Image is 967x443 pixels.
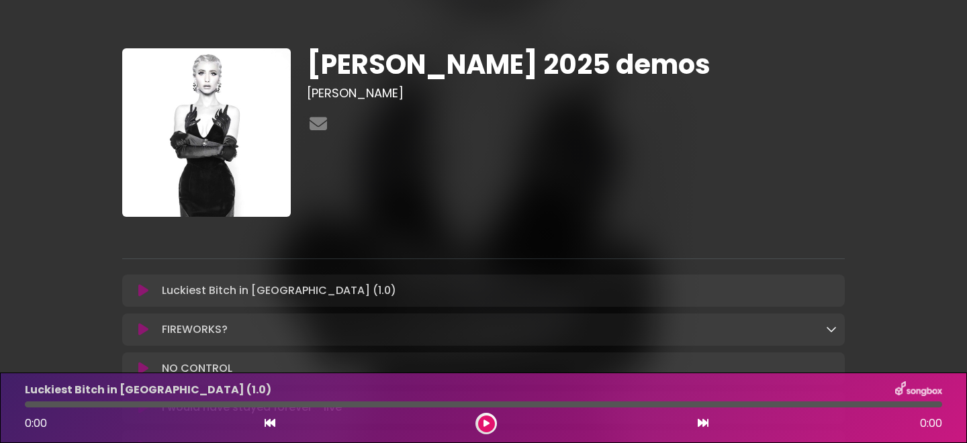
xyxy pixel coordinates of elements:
span: 0:00 [920,415,942,432]
img: 0cwozhDcS4yVCkNXkDrS [122,48,291,217]
p: Luckiest Bitch in [GEOGRAPHIC_DATA] (1.0) [25,382,271,398]
h3: [PERSON_NAME] [307,86,845,101]
p: Luckiest Bitch in [GEOGRAPHIC_DATA] (1.0) [162,283,396,299]
img: songbox-logo-white.png [895,381,942,399]
span: 0:00 [25,415,47,431]
p: FIREWORKS? [162,322,228,338]
h1: [PERSON_NAME] 2025 demos [307,48,845,81]
p: NO CONTROL [162,360,232,377]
